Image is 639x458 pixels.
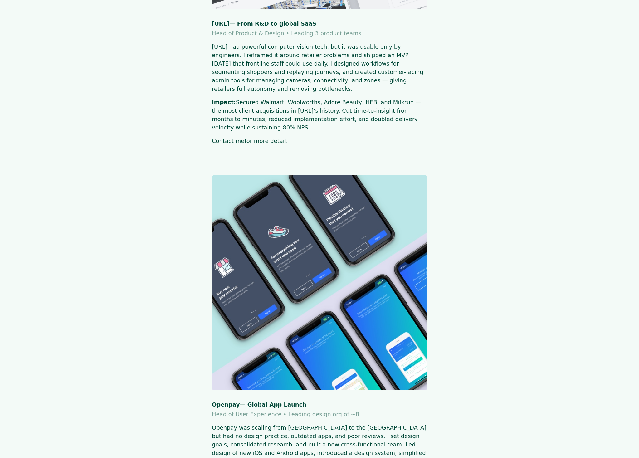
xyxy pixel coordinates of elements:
a: [URL] [212,20,229,27]
p: [URL] had powerful computer vision tech, but it was usable only by engineers. I reframed it aroun... [212,42,427,93]
h2: — Global App Launch [212,400,427,409]
p: Secured Walmart, Woolworths, Adore Beauty, HEB, and Milkrun — the most client acquisitions in [UR... [212,98,427,132]
a: Contact me [212,138,244,145]
img: Case D placeholder [209,172,431,394]
h2: — From R&D to global SaaS [212,19,427,28]
p: for more detail. [212,137,427,145]
p: Head of User Experience • Leading design org of ~8 [212,410,427,418]
a: Openpay [212,401,240,408]
strong: Impact: [212,99,236,105]
p: Head of Product & Design • Leading 3 product teams [212,29,427,37]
